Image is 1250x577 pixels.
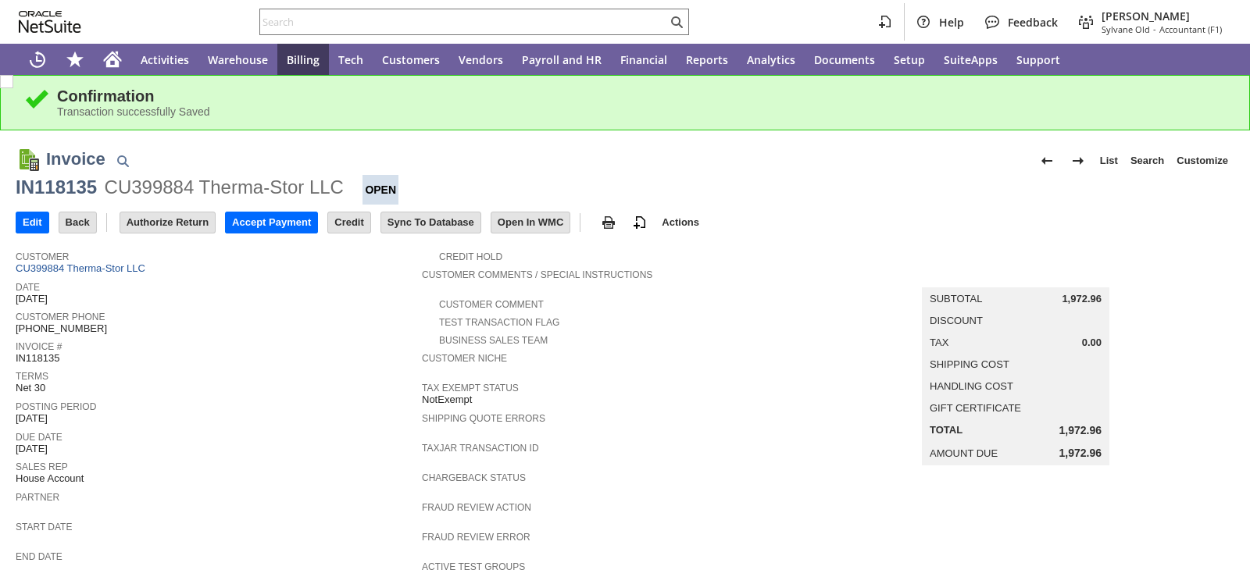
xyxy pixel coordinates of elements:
div: IN118135 [16,175,97,200]
span: Vendors [459,52,503,67]
span: Tech [338,52,363,67]
span: 1,972.96 [1059,447,1102,460]
a: Customer Comments / Special Instructions [422,269,652,280]
span: [PERSON_NAME] [1102,9,1222,23]
span: 1,972.96 [1062,293,1102,305]
div: Shortcuts [56,44,94,75]
span: Billing [287,52,320,67]
a: Due Date [16,432,62,443]
img: print.svg [599,213,618,232]
a: Date [16,282,40,293]
span: Support [1016,52,1060,67]
img: Next [1069,151,1087,170]
a: Actions [655,216,705,228]
a: Setup [884,44,934,75]
a: Billing [277,44,329,75]
svg: Recent Records [28,50,47,69]
a: Financial [611,44,677,75]
input: Credit [328,212,370,233]
div: Confirmation [57,87,1226,105]
input: Search [260,12,667,31]
a: Customize [1170,148,1234,173]
a: Tax [930,337,948,348]
input: Accept Payment [226,212,317,233]
a: Customer Phone [16,312,105,322]
svg: Shortcuts [66,50,84,69]
a: Discount [930,315,983,326]
span: SuiteApps [944,52,998,67]
a: Customers [373,44,449,75]
svg: Home [103,50,122,69]
a: Credit Hold [439,251,502,262]
a: Customer Comment [439,299,544,310]
a: Reports [677,44,737,75]
input: Edit [16,212,48,233]
span: Net 30 [16,382,45,394]
a: Payroll and HR [512,44,611,75]
a: Tax Exempt Status [422,383,519,394]
span: [DATE] [16,412,48,425]
div: Open [362,175,398,205]
span: 1,972.96 [1059,424,1102,437]
a: Search [1124,148,1170,173]
a: Amount Due [930,447,998,459]
a: List [1094,148,1124,173]
span: NotExempt [422,394,472,406]
span: 0.00 [1082,337,1102,349]
caption: Summary [922,262,1109,287]
span: [DATE] [16,443,48,455]
a: Start Date [16,522,72,532]
a: Chargeback Status [422,472,526,483]
a: Sales Rep [16,461,68,472]
img: Quick Find [113,151,132,170]
span: Analytics [747,52,795,67]
a: End Date [16,551,62,562]
span: Customers [382,52,440,67]
a: Business Sales Team [439,335,548,346]
a: Handling Cost [930,380,1013,392]
a: Customer Niche [422,353,507,364]
span: Payroll and HR [522,52,602,67]
input: Back [59,212,96,233]
span: Feedback [1008,15,1058,30]
span: Documents [814,52,875,67]
a: Support [1007,44,1070,75]
a: Shipping Quote Errors [422,413,545,424]
span: Financial [620,52,667,67]
a: Vendors [449,44,512,75]
a: Home [94,44,131,75]
input: Sync To Database [381,212,480,233]
a: TaxJar Transaction ID [422,443,539,454]
span: [PHONE_NUMBER] [16,322,107,335]
div: CU399884 Therma-Stor LLC [105,175,344,200]
a: Subtotal [930,293,982,305]
h1: Invoice [46,146,105,172]
input: Open In WMC [491,212,570,233]
span: [DATE] [16,293,48,305]
img: add-record.svg [630,213,649,232]
span: House Account [16,472,84,485]
a: Warehouse [198,44,277,75]
a: Activities [131,44,198,75]
a: Customer [16,251,69,262]
span: Activities [141,52,189,67]
a: Total [930,424,962,436]
a: Invoice # [16,341,62,352]
a: Test Transaction Flag [439,317,559,328]
a: SuiteApps [934,44,1007,75]
span: - [1153,23,1156,35]
span: Help [939,15,964,30]
a: CU399884 Therma-Stor LLC [16,262,149,274]
a: Gift Certificate [930,402,1021,414]
a: Posting Period [16,401,96,412]
img: Previous [1037,151,1056,170]
input: Authorize Return [120,212,215,233]
span: Accountant (F1) [1159,23,1222,35]
a: Terms [16,371,48,382]
a: Active Test Groups [422,561,525,572]
span: IN118135 [16,352,59,365]
div: Transaction successfully Saved [57,105,1226,118]
span: Setup [894,52,925,67]
a: Shipping Cost [930,358,1009,370]
a: Fraud Review Action [422,502,531,513]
